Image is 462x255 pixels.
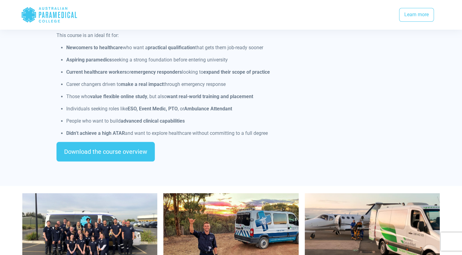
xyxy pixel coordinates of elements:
strong: value flexible online study [90,94,147,99]
strong: Aspiring paramedics [66,57,112,63]
p: seeking a strong foundation before entering university [66,56,406,64]
p: and want to explore healthcare without committing to a full degree [66,130,406,137]
p: Individuals seeking roles like , or [66,105,406,113]
strong: practical qualification [148,45,195,50]
strong: expand their scope of practice [203,69,270,75]
p: This course is an ideal fit for: [56,32,406,39]
p: Those who , but also [66,93,406,100]
p: or looking to [66,68,406,76]
p: who want a that gets them job-ready sooner [66,44,406,51]
strong: advanced clinical capabilities [121,118,185,124]
strong: make a real impact [121,81,163,87]
strong: ESO, Event Medic, PTO [128,106,178,112]
strong: Newcomers to healthcare [66,45,123,50]
a: Download the course overview [56,142,155,161]
strong: emergency responders [131,69,182,75]
div: Australian Paramedical College [21,5,78,25]
p: Career changers driven to through emergency response [66,81,406,88]
strong: Ambulance Attendant [184,106,232,112]
a: Learn more [399,8,434,22]
strong: Current healthcare workers [66,69,127,75]
strong: Didn’t achieve a high ATAR [66,130,125,136]
strong: want real-world training and placement [167,94,253,99]
p: People who want to build [66,117,406,125]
